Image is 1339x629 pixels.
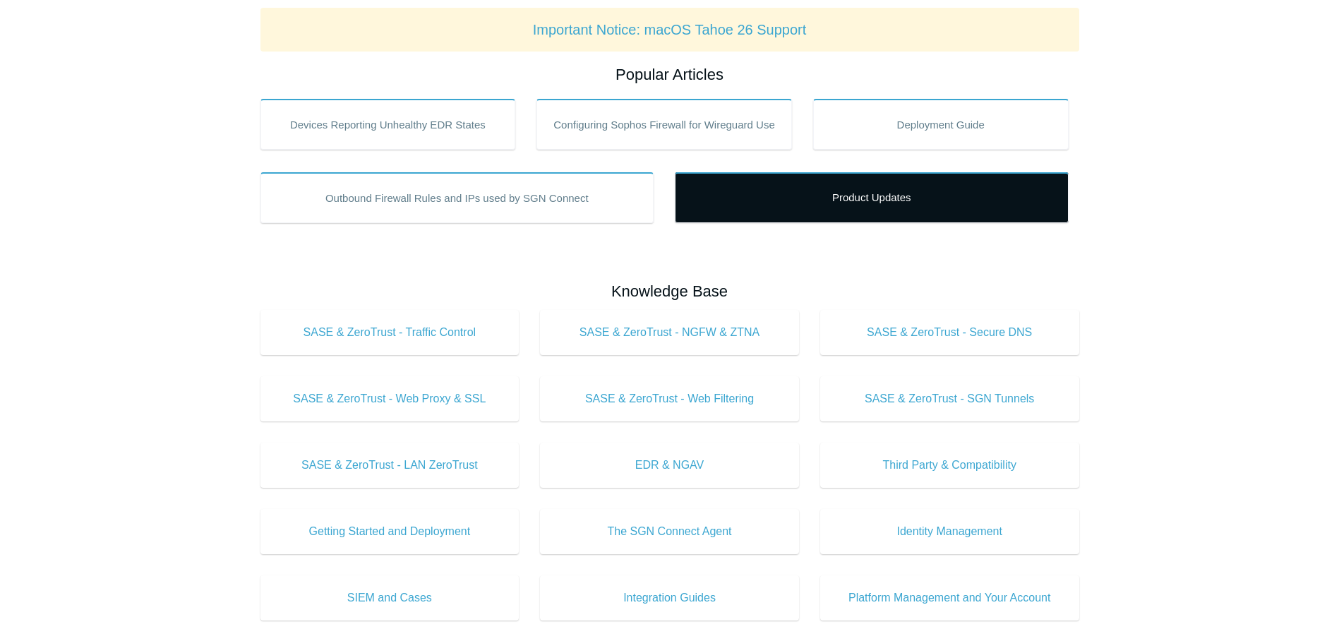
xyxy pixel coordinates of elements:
a: The SGN Connect Agent [540,509,799,554]
span: SASE & ZeroTrust - Secure DNS [841,324,1058,341]
span: SASE & ZeroTrust - Web Filtering [561,390,778,407]
span: Getting Started and Deployment [282,523,498,540]
a: Configuring Sophos Firewall for Wireguard Use [536,99,792,150]
a: Platform Management and Your Account [820,575,1079,621]
span: Third Party & Compatibility [841,457,1058,474]
span: SASE & ZeroTrust - LAN ZeroTrust [282,457,498,474]
h2: Popular Articles [260,63,1079,86]
span: Identity Management [841,523,1058,540]
a: Getting Started and Deployment [260,509,520,554]
a: SASE & ZeroTrust - LAN ZeroTrust [260,443,520,488]
a: SASE & ZeroTrust - Web Filtering [540,376,799,421]
a: Product Updates [675,172,1069,223]
a: SASE & ZeroTrust - Traffic Control [260,310,520,355]
a: Identity Management [820,509,1079,554]
span: Integration Guides [561,589,778,606]
a: SASE & ZeroTrust - Secure DNS [820,310,1079,355]
span: SASE & ZeroTrust - SGN Tunnels [841,390,1058,407]
span: Platform Management and Your Account [841,589,1058,606]
span: SASE & ZeroTrust - Traffic Control [282,324,498,341]
span: EDR & NGAV [561,457,778,474]
span: SASE & ZeroTrust - NGFW & ZTNA [561,324,778,341]
span: SASE & ZeroTrust - Web Proxy & SSL [282,390,498,407]
a: Outbound Firewall Rules and IPs used by SGN Connect [260,172,654,223]
a: EDR & NGAV [540,443,799,488]
a: Devices Reporting Unhealthy EDR States [260,99,516,150]
a: SASE & ZeroTrust - Web Proxy & SSL [260,376,520,421]
a: SASE & ZeroTrust - SGN Tunnels [820,376,1079,421]
span: SIEM and Cases [282,589,498,606]
a: SASE & ZeroTrust - NGFW & ZTNA [540,310,799,355]
a: SIEM and Cases [260,575,520,621]
a: Important Notice: macOS Tahoe 26 Support [533,22,807,37]
span: The SGN Connect Agent [561,523,778,540]
a: Third Party & Compatibility [820,443,1079,488]
h2: Knowledge Base [260,280,1079,303]
a: Integration Guides [540,575,799,621]
a: Deployment Guide [813,99,1069,150]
